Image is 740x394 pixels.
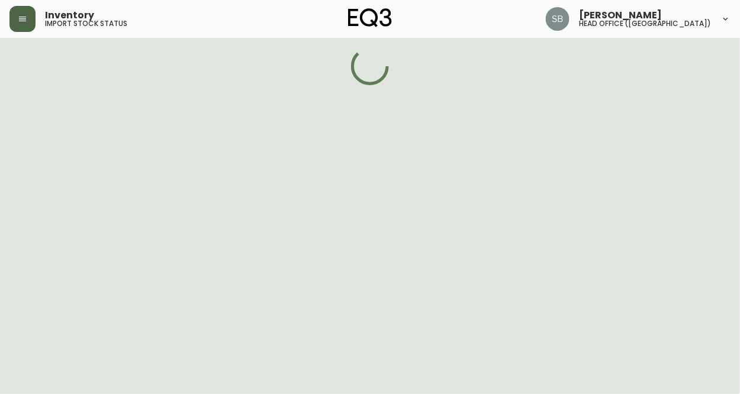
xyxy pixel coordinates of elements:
span: Inventory [45,11,94,20]
h5: head office ([GEOGRAPHIC_DATA]) [579,20,712,27]
img: 85855414dd6b989d32b19e738a67d5b5 [546,7,570,31]
span: [PERSON_NAME] [579,11,662,20]
h5: import stock status [45,20,127,27]
img: logo [348,8,392,27]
